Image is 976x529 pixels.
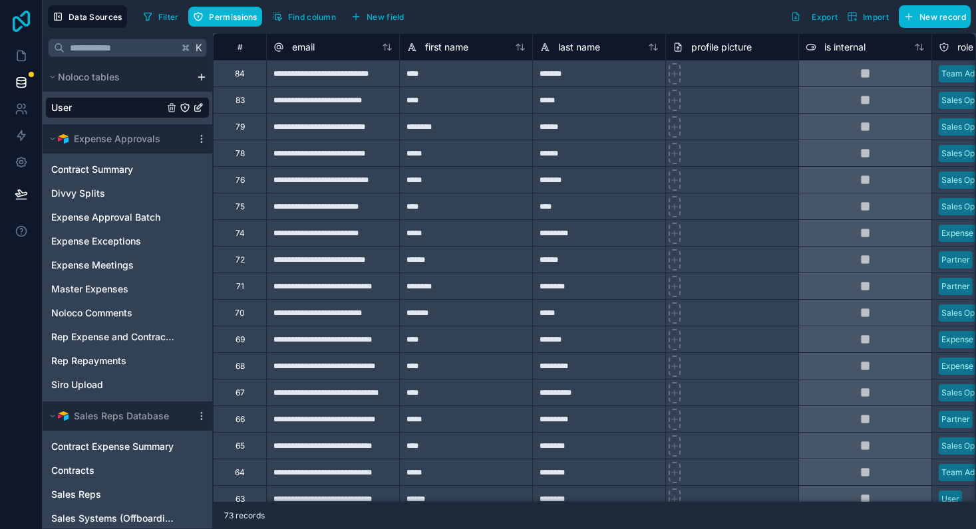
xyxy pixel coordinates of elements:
span: Find column [288,12,336,22]
div: Partner [941,413,970,425]
button: Permissions [188,7,261,27]
div: Partner [941,254,970,266]
button: Filter [138,7,184,27]
div: 70 [235,308,245,318]
div: 68 [236,361,245,371]
button: Data Sources [48,5,127,28]
span: 73 records [224,510,265,521]
span: K [194,43,204,53]
button: New record [899,5,971,28]
span: Filter [158,12,179,22]
div: 74 [236,228,245,239]
div: 84 [235,68,245,79]
span: New field [367,12,405,22]
div: 71 [236,281,244,292]
span: Export [812,12,838,22]
div: 69 [236,334,245,345]
div: 67 [236,387,245,398]
div: 79 [236,122,245,132]
div: 64 [235,467,245,478]
span: Data Sources [69,12,122,22]
span: Permissions [209,12,257,22]
div: 66 [236,414,245,425]
button: Find column [267,7,341,27]
span: first name [425,41,468,54]
div: 76 [236,175,245,185]
div: 83 [236,95,245,106]
span: profile picture [691,41,752,54]
span: is internal [824,41,866,54]
button: Export [786,5,842,28]
div: 75 [236,201,245,212]
span: New record [919,12,966,22]
span: last name [558,41,600,54]
a: Permissions [188,7,267,27]
div: 63 [236,494,245,504]
button: Import [842,5,894,28]
div: 72 [236,255,245,265]
div: Partner [941,280,970,292]
div: # [224,42,256,52]
span: Import [863,12,889,22]
div: 65 [236,441,245,451]
button: New field [346,7,409,27]
div: 78 [236,148,245,159]
div: User [941,493,959,505]
span: role [957,41,973,54]
span: email [292,41,315,54]
a: New record [894,5,971,28]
